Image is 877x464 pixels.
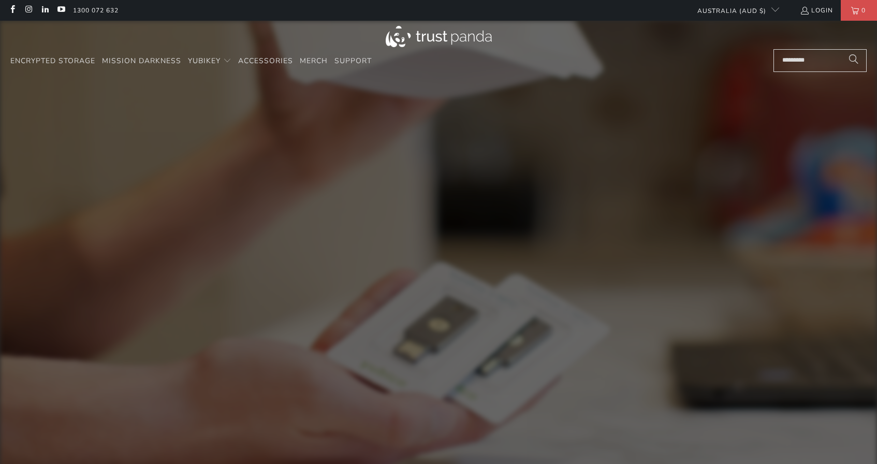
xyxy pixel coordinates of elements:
a: Support [334,49,372,74]
a: 1300 072 632 [73,5,119,16]
a: Mission Darkness [102,49,181,74]
input: Search... [773,49,867,72]
span: Encrypted Storage [10,56,95,66]
span: Support [334,56,372,66]
summary: YubiKey [188,49,231,74]
a: Trust Panda Australia on YouTube [56,6,65,15]
button: Search [841,49,867,72]
nav: Translation missing: en.navigation.header.main_nav [10,49,372,74]
a: Trust Panda Australia on Instagram [24,6,33,15]
a: Encrypted Storage [10,49,95,74]
a: Merch [300,49,328,74]
a: Trust Panda Australia on LinkedIn [40,6,49,15]
img: Trust Panda Australia [386,26,492,47]
span: Accessories [238,56,293,66]
a: Trust Panda Australia on Facebook [8,6,17,15]
span: Mission Darkness [102,56,181,66]
span: Merch [300,56,328,66]
span: YubiKey [188,56,221,66]
a: Login [800,5,833,16]
a: Accessories [238,49,293,74]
